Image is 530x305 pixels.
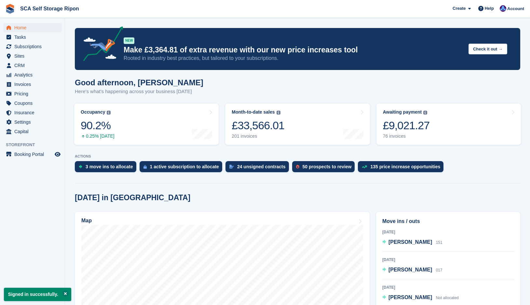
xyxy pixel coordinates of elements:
[3,89,61,98] a: menu
[14,61,53,70] span: CRM
[18,3,82,14] a: SCA Self Storage Ripon
[14,89,53,98] span: Pricing
[382,266,442,274] a: [PERSON_NAME] 017
[383,133,430,139] div: 76 invoices
[232,119,284,132] div: £33,566.01
[277,111,280,115] img: icon-info-grey-7440780725fd019a000dd9b08b2336e03edf1995a4989e88bcd33f0948082b44.svg
[382,294,459,302] a: [PERSON_NAME] Not allocated
[14,150,53,159] span: Booking Portal
[3,61,61,70] a: menu
[14,99,53,108] span: Coupons
[469,44,507,54] button: Check it out →
[143,165,147,169] img: active_subscription_to_allocate_icon-d502201f5373d7db506a760aba3b589e785aa758c864c3986d89f69b8ff3...
[225,161,292,175] a: 24 unsigned contracts
[370,164,440,169] div: 135 price increase opportunities
[388,267,432,272] span: [PERSON_NAME]
[436,296,459,300] span: Not allocated
[150,164,219,169] div: 1 active subscription to allocate
[75,161,140,175] a: 3 move ins to allocate
[124,55,463,62] p: Rooted in industry best practices, but tailored to your subscriptions.
[14,51,53,61] span: Sites
[81,109,105,115] div: Occupancy
[3,51,61,61] a: menu
[74,104,219,145] a: Occupancy 90.2% 0.25% [DATE]
[3,99,61,108] a: menu
[3,42,61,51] a: menu
[3,23,61,32] a: menu
[75,88,203,95] p: Here's what's happening across your business [DATE]
[382,257,514,263] div: [DATE]
[382,229,514,235] div: [DATE]
[388,295,432,300] span: [PERSON_NAME]
[225,104,370,145] a: Month-to-date sales £33,566.01 201 invoices
[79,165,82,169] img: move_ins_to_allocate_icon-fdf77a2bb77ea45bf5b3d319d69a93e2d87916cf1d5bf7949dd705db3b84f3ca.svg
[436,240,442,245] span: 151
[14,118,53,127] span: Settings
[362,165,367,168] img: price_increase_opportunities-93ffe204e8149a01c8c9dc8f82e8f89637d9d84a8eef4429ea346261dce0b2c0.svg
[124,37,134,44] div: NEW
[292,161,358,175] a: 50 prospects to review
[14,127,53,136] span: Capital
[382,238,442,247] a: [PERSON_NAME] 151
[383,109,422,115] div: Awaiting payment
[388,239,432,245] span: [PERSON_NAME]
[54,150,61,158] a: Preview store
[107,111,111,115] img: icon-info-grey-7440780725fd019a000dd9b08b2336e03edf1995a4989e88bcd33f0948082b44.svg
[3,33,61,42] a: menu
[229,165,234,169] img: contract_signature_icon-13c848040528278c33f63329250d36e43548de30e8caae1d1a13099fd9432cc5.svg
[81,119,115,132] div: 90.2%
[3,127,61,136] a: menu
[237,164,286,169] div: 24 unsigned contracts
[232,109,275,115] div: Month-to-date sales
[436,268,442,272] span: 017
[14,70,53,79] span: Analytics
[14,108,53,117] span: Insurance
[5,4,15,14] img: stora-icon-8386f47178a22dfd0bd8f6a31ec36ba5ce8667c1dd55bd0f319d3a0aa187defe.svg
[75,193,190,202] h2: [DATE] in [GEOGRAPHIC_DATA]
[296,165,299,169] img: prospect-51fa495bee0391a8d652442698ab0144808aea92771e9ea1ae160a38d050c398.svg
[453,5,466,12] span: Create
[485,5,494,12] span: Help
[500,5,506,12] img: Sarah Race
[232,133,284,139] div: 201 invoices
[3,80,61,89] a: menu
[382,284,514,290] div: [DATE]
[3,108,61,117] a: menu
[383,119,430,132] div: £9,021.27
[81,218,92,224] h2: Map
[14,33,53,42] span: Tasks
[86,164,133,169] div: 3 move ins to allocate
[81,133,115,139] div: 0.25% [DATE]
[75,78,203,87] h1: Good afternoon, [PERSON_NAME]
[14,23,53,32] span: Home
[382,217,514,225] h2: Move ins / outs
[14,80,53,89] span: Invoices
[75,154,520,159] p: ACTIONS
[14,42,53,51] span: Subscriptions
[507,6,524,12] span: Account
[78,26,123,63] img: price-adjustments-announcement-icon-8257ccfd72463d97f412b2fc003d46551f7dbcb40ab6d574587a9cd5c0d94...
[423,111,427,115] img: icon-info-grey-7440780725fd019a000dd9b08b2336e03edf1995a4989e88bcd33f0948082b44.svg
[3,70,61,79] a: menu
[6,142,65,148] span: Storefront
[358,161,447,175] a: 135 price increase opportunities
[124,45,463,55] p: Make £3,364.81 of extra revenue with our new price increases tool
[140,161,225,175] a: 1 active subscription to allocate
[3,150,61,159] a: menu
[303,164,352,169] div: 50 prospects to review
[3,118,61,127] a: menu
[376,104,521,145] a: Awaiting payment £9,021.27 76 invoices
[4,288,71,301] p: Signed in successfully.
